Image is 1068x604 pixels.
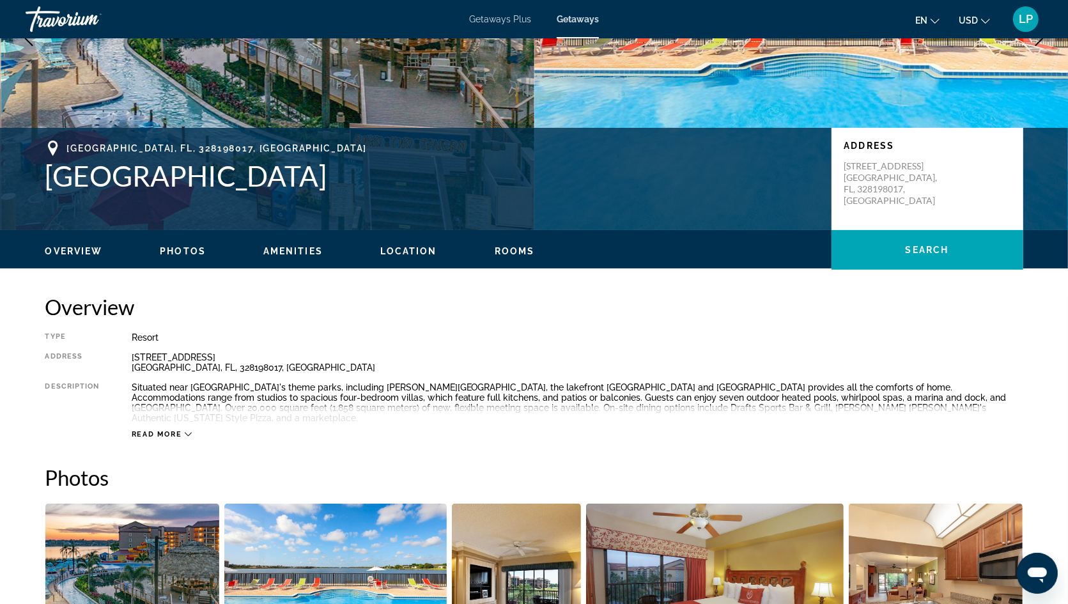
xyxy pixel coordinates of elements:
[832,230,1023,270] button: Search
[45,159,819,192] h1: [GEOGRAPHIC_DATA]
[906,245,949,255] span: Search
[263,246,323,256] span: Amenities
[45,352,100,373] div: Address
[1017,553,1058,594] iframe: Button to launch messaging window
[132,352,1023,373] div: [STREET_ADDRESS] [GEOGRAPHIC_DATA], FL, 328198017, [GEOGRAPHIC_DATA]
[67,143,368,153] span: [GEOGRAPHIC_DATA], FL, 328198017, [GEOGRAPHIC_DATA]
[132,332,1023,343] div: Resort
[263,245,323,257] button: Amenities
[844,160,947,206] p: [STREET_ADDRESS] [GEOGRAPHIC_DATA], FL, 328198017, [GEOGRAPHIC_DATA]
[132,382,1023,423] div: Situated near [GEOGRAPHIC_DATA]'s theme parks, including [PERSON_NAME][GEOGRAPHIC_DATA], the lake...
[160,245,206,257] button: Photos
[13,22,45,54] button: Previous image
[959,11,990,29] button: Change currency
[959,15,978,26] span: USD
[380,245,437,257] button: Location
[1009,6,1042,33] button: User Menu
[495,246,535,256] span: Rooms
[45,294,1023,320] h2: Overview
[45,382,100,423] div: Description
[45,332,100,343] div: Type
[495,245,535,257] button: Rooms
[1019,13,1033,26] span: LP
[45,465,1023,490] h2: Photos
[132,430,182,438] span: Read more
[132,430,192,439] button: Read more
[1023,22,1055,54] button: Next image
[45,246,103,256] span: Overview
[915,11,940,29] button: Change language
[469,14,531,24] a: Getaways Plus
[45,245,103,257] button: Overview
[160,246,206,256] span: Photos
[844,141,1010,151] p: Address
[915,15,927,26] span: en
[557,14,599,24] a: Getaways
[380,246,437,256] span: Location
[26,3,153,36] a: Travorium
